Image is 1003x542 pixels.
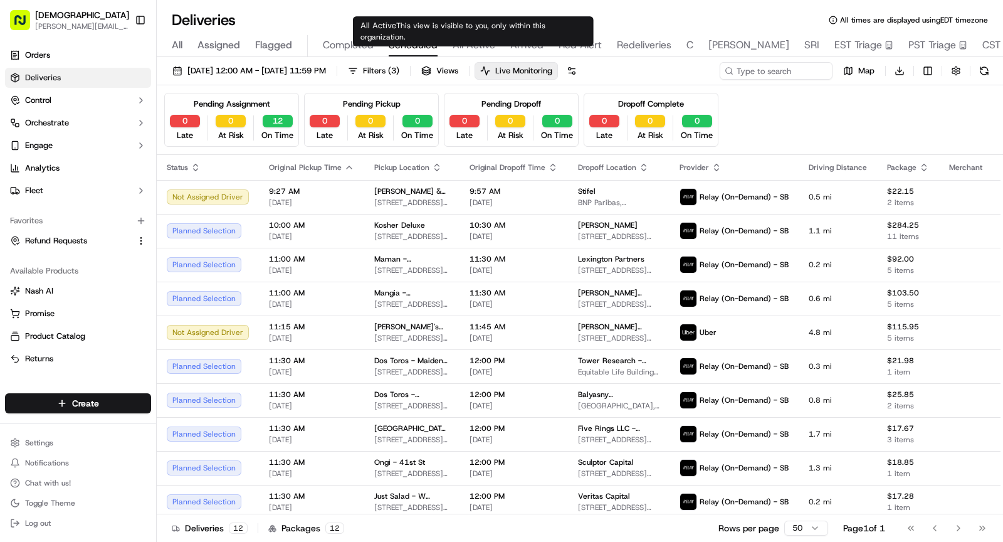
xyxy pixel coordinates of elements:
button: Log out [5,514,151,532]
span: Stifel [578,186,596,196]
span: On Time [681,130,713,141]
img: relay_logo_black.png [680,257,696,273]
input: Type to search [720,62,832,80]
span: Relay (On-Demand) - SB [700,497,789,507]
span: On Time [401,130,433,141]
span: Relay (On-Demand) - SB [700,463,789,473]
span: [DATE] [470,333,558,343]
span: [PERSON_NAME] & [PERSON_NAME] - W [GEOGRAPHIC_DATA] [374,186,449,196]
span: 9:57 AM [470,186,558,196]
span: 12:00 PM [470,423,558,433]
span: [DATE] 12:00 AM - [DATE] 11:59 PM [187,65,326,77]
img: Alessandra Gomez [13,182,33,202]
div: Favorites [5,211,151,231]
span: 12:00 PM [470,390,558,400]
button: Live Monitoring [475,62,558,80]
div: 12 [229,523,248,534]
span: 2 items [887,401,929,411]
div: Packages [268,522,344,534]
button: 0 [170,115,200,127]
span: [STREET_ADDRESS][US_STATE] [578,502,659,513]
span: 1 item [887,502,929,513]
span: [DATE] [470,231,558,242]
span: Create [72,397,99,410]
span: Mangia - [GEOGRAPHIC_DATA] [374,288,449,298]
span: Balyasny ([GEOGRAPHIC_DATA]) [578,390,659,400]
div: Pending Pickup0Late0At Risk0On Time [304,93,439,147]
span: [DATE] [269,265,354,275]
span: At Risk [638,130,663,141]
span: Pylon [125,277,152,286]
span: [DATE] [269,231,354,242]
span: 11:30 AM [269,457,354,467]
span: Relay (On-Demand) - SB [700,395,789,405]
span: Driving Distance [809,162,867,173]
span: [DATE] [269,299,354,309]
button: Refund Requests [5,231,151,251]
span: 4.8 mi [809,327,867,337]
span: 11:30 AM [269,390,354,400]
span: At Risk [218,130,244,141]
span: C [686,38,693,53]
span: Late [317,130,333,141]
span: [DATE] [269,333,354,343]
span: 10:30 AM [470,220,558,230]
a: Promise [10,308,146,319]
span: Assigned [197,38,240,53]
span: Lexington Partners [578,254,644,264]
span: [STREET_ADDRESS][US_STATE] [578,435,659,445]
span: Equitable Life Building, [STREET_ADDRESS][US_STATE] [578,367,659,377]
img: 1736555255976-a54dd68f-1ca7-489b-9aae-adbdc363a1c4 [13,119,35,142]
span: Chat with us! [25,478,71,488]
div: Start new chat [43,119,206,132]
span: [GEOGRAPHIC_DATA] - [GEOGRAPHIC_DATA] [374,423,449,433]
div: All Active [353,16,594,46]
span: Original Pickup Time [269,162,342,173]
button: [DEMOGRAPHIC_DATA] [35,9,129,21]
span: [DATE] [111,194,137,204]
button: 0 [589,115,619,127]
button: Fleet [5,181,151,201]
span: At Risk [498,130,523,141]
span: Veritas Capital [578,491,630,501]
span: 5 items [887,333,929,343]
img: relay_logo_black.png [680,189,696,205]
span: [DATE] [470,401,558,411]
span: 12:00 PM [470,457,558,467]
span: Analytics [25,162,60,174]
span: $17.28 [887,491,929,501]
button: 0 [216,115,246,127]
span: [PERSON_NAME] [39,194,102,204]
span: [DATE] [269,401,354,411]
span: Late [456,130,473,141]
span: 5 items [887,265,929,275]
span: [DATE] [269,198,354,208]
button: Toggle Theme [5,494,151,512]
span: [PERSON_NAME] [708,38,789,53]
span: [STREET_ADDRESS][US_STATE] [578,469,659,479]
span: [PERSON_NAME] [PERSON_NAME] [578,288,659,298]
span: Pickup Location [374,162,429,173]
span: PST Triage [908,38,956,53]
span: $18.85 [887,457,929,467]
span: Control [25,95,51,106]
input: Got a question? Start typing here... [33,80,226,93]
button: Map [838,62,880,80]
a: Product Catalog [10,331,146,342]
span: [STREET_ADDRESS][US_STATE] [578,231,659,242]
span: [STREET_ADDRESS][US_STATE] [578,299,659,309]
span: Product Catalog [25,331,85,342]
span: Live Monitoring [495,65,552,77]
div: Pending Pickup [343,98,401,110]
span: Fleet [25,185,43,196]
span: 11:30 AM [470,288,558,298]
span: Settings [25,438,53,448]
span: [DATE] [470,198,558,208]
a: Deliveries [5,68,151,88]
button: 0 [310,115,340,127]
span: Log out [25,518,51,528]
span: Merchant [949,162,982,173]
a: Returns [10,353,146,364]
span: 11 items [887,231,929,242]
span: Orders [25,50,50,61]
